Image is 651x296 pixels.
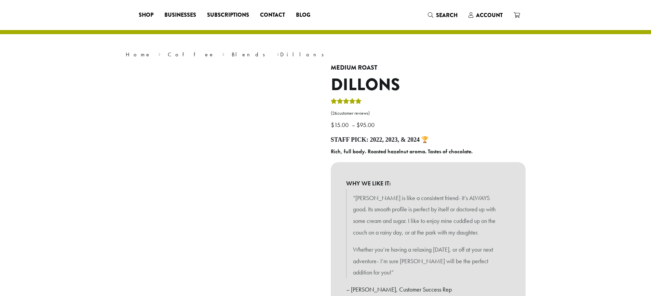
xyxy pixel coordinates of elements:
[463,10,508,21] a: Account
[222,48,225,59] span: ›
[476,11,503,19] span: Account
[139,11,153,19] span: Shop
[126,51,151,58] a: Home
[356,121,376,129] bdi: 95.00
[207,11,249,19] span: Subscriptions
[164,11,196,19] span: Businesses
[260,11,285,19] span: Contact
[290,10,316,20] a: Blog
[346,178,510,189] b: WHY WE LIKE IT:
[331,97,362,108] div: Rated 5.00 out of 5
[331,64,526,72] h4: Medium Roast
[126,51,526,59] nav: Breadcrumb
[133,10,159,20] a: Shop
[168,51,215,58] a: Coffee
[331,75,526,95] h1: Dillons
[331,121,334,129] span: $
[255,10,290,20] a: Contact
[422,10,463,21] a: Search
[331,148,473,155] b: Rich, full body. Roasted hazelnut aroma. Tastes of chocolate.
[436,11,458,19] span: Search
[356,121,360,129] span: $
[346,284,510,295] p: – [PERSON_NAME], Customer Success Rep
[296,11,310,19] span: Blog
[159,10,202,20] a: Businesses
[232,51,270,58] a: Blends
[331,136,526,144] h4: Staff Pick: 2022, 2023, & 2024 🏆
[331,110,526,117] a: (26customer reviews)
[353,192,503,238] p: “[PERSON_NAME] is like a consistent friend- it’s ALWAYS good. Its smooth profile is perfect by it...
[353,244,503,278] p: Whether you’re having a relaxing [DATE], or off at your next adventure- I’m sure [PERSON_NAME] wi...
[277,48,279,59] span: ›
[158,48,161,59] span: ›
[331,121,350,129] bdi: 15.00
[202,10,255,20] a: Subscriptions
[352,121,355,129] span: –
[332,110,337,116] span: 26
